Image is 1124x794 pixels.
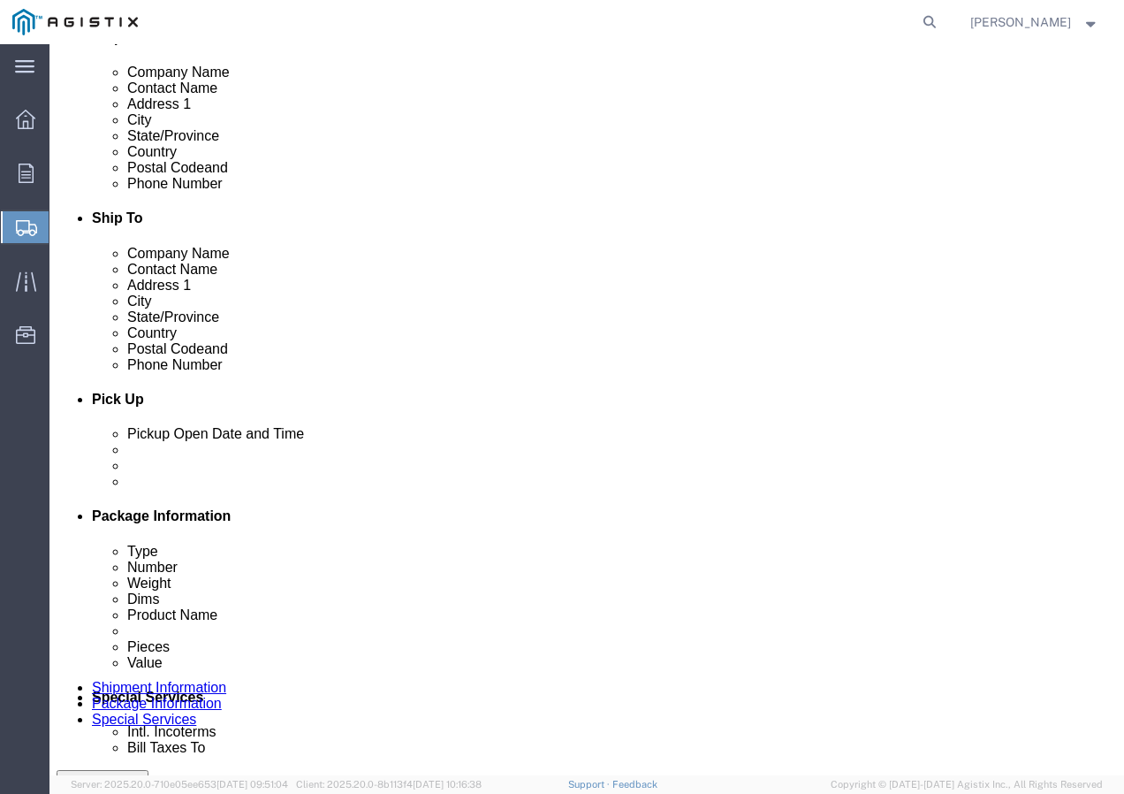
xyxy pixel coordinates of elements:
[831,777,1103,792] span: Copyright © [DATE]-[DATE] Agistix Inc., All Rights Reserved
[216,779,288,790] span: [DATE] 09:51:04
[71,779,288,790] span: Server: 2025.20.0-710e05ee653
[612,779,657,790] a: Feedback
[568,779,612,790] a: Support
[969,11,1100,33] button: [PERSON_NAME]
[49,44,1124,775] iframe: FS Legacy Container
[296,779,482,790] span: Client: 2025.20.0-8b113f4
[12,9,138,35] img: logo
[970,12,1071,32] span: Sam Bass
[413,779,482,790] span: [DATE] 10:16:38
